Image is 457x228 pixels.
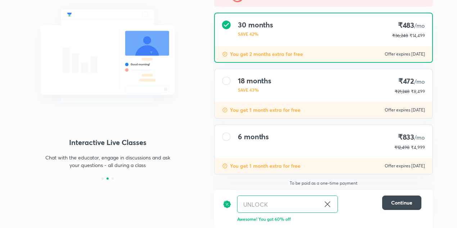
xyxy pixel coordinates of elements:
[391,199,412,206] span: Continue
[230,106,300,114] p: You get 1 month extra for free
[237,216,421,222] p: Awesome! You got 60% off
[414,133,425,141] span: /mo
[410,33,425,38] span: ₹14,499
[222,107,228,113] img: discount
[238,132,269,141] h4: 6 months
[414,22,425,29] span: /mo
[238,87,271,93] p: SAVE 43%
[392,21,425,30] h4: ₹483
[411,145,425,150] span: ₹4,999
[414,78,425,85] span: /mo
[238,21,273,29] h4: 30 months
[385,107,425,113] p: Offer expires [DATE]
[230,51,303,58] p: You get 2 months extra for free
[385,51,425,57] p: Offer expires [DATE]
[24,137,191,148] h4: Interactive Live Classes
[394,144,410,151] p: ₹12,498
[385,163,425,169] p: Offer expires [DATE]
[382,196,421,210] button: Continue
[222,163,228,169] img: discount
[238,76,271,85] h4: 18 months
[45,154,170,169] p: Chat with the educator, engage in discussions and ask your questions - all during a class
[230,162,300,170] p: You get 1 month extra for free
[394,132,425,142] h4: ₹833
[392,32,408,39] p: ₹36,248
[208,180,439,186] p: To be paid as a one-time payment
[222,51,228,57] img: discount
[237,196,320,213] input: Have a referral code?
[395,76,425,86] h4: ₹472
[238,31,273,37] p: SAVE 42%
[411,89,425,94] span: ₹8,499
[395,88,410,95] p: ₹21,248
[223,196,231,213] img: discount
